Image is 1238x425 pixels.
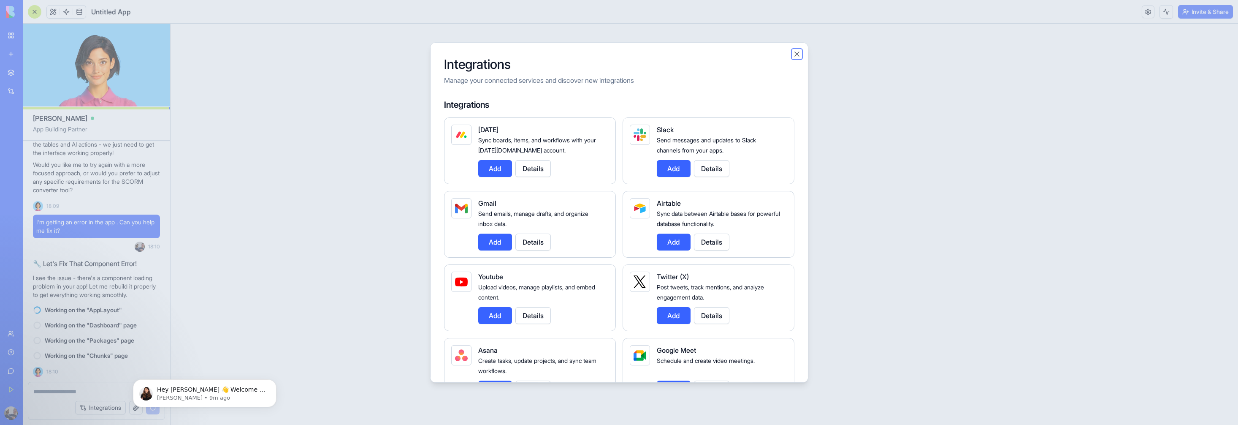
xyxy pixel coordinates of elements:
[444,75,794,85] p: Manage your connected services and discover new integrations
[694,234,729,251] button: Details
[515,307,551,324] button: Details
[478,125,498,134] span: [DATE]
[657,381,691,398] button: Add
[694,160,729,177] button: Details
[478,381,512,398] button: Add
[694,381,729,398] button: Details
[657,160,691,177] button: Add
[478,357,596,374] span: Create tasks, update projects, and sync team workflows.
[478,199,496,207] span: Gmail
[694,307,729,324] button: Details
[657,357,755,364] span: Schedule and create video meetings.
[478,346,498,354] span: Asana
[657,136,756,154] span: Send messages and updates to Slack channels from your apps.
[515,160,551,177] button: Details
[657,199,681,207] span: Airtable
[478,136,596,154] span: Sync boards, items, and workflows with your [DATE][DOMAIN_NAME] account.
[657,272,689,281] span: Twitter (X)
[478,283,595,301] span: Upload videos, manage playlists, and embed content.
[657,125,674,134] span: Slack
[515,381,551,398] button: Details
[515,234,551,251] button: Details
[657,346,696,354] span: Google Meet
[478,160,512,177] button: Add
[657,210,780,227] span: Sync data between Airtable bases for powerful database functionality.
[444,99,794,111] h4: Integrations
[657,283,764,301] span: Post tweets, track mentions, and analyze engagement data.
[478,272,503,281] span: Youtube
[657,234,691,251] button: Add
[478,234,512,251] button: Add
[120,362,289,421] iframe: Intercom notifications message
[478,210,588,227] span: Send emails, manage drafts, and organize inbox data.
[478,307,512,324] button: Add
[657,307,691,324] button: Add
[444,57,794,72] h2: Integrations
